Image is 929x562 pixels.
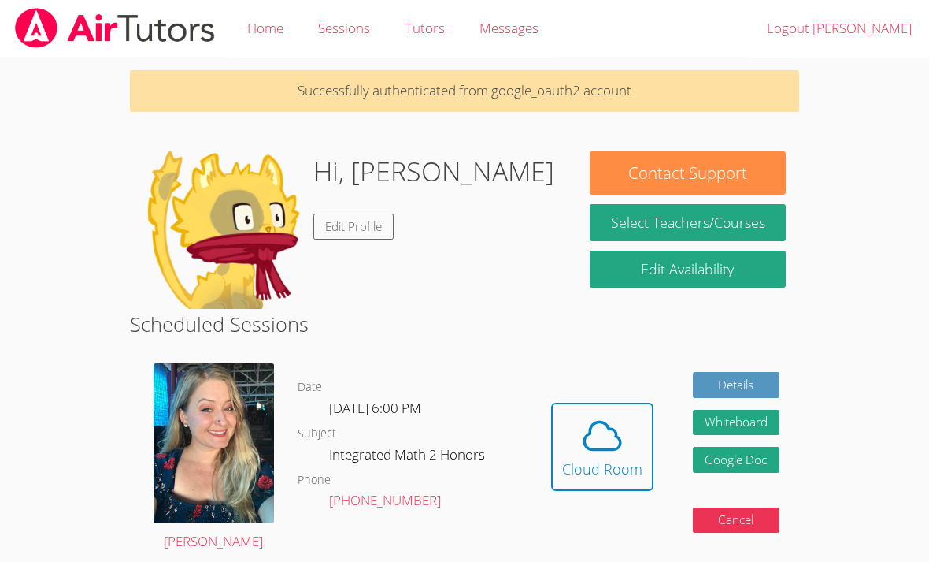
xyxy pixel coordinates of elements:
[130,309,799,339] h2: Scheduled Sessions
[329,491,441,509] a: [PHONE_NUMBER]
[298,378,322,397] dt: Date
[143,151,301,309] img: default.png
[693,410,779,436] button: Whiteboard
[693,508,779,534] button: Cancel
[329,399,421,417] span: [DATE] 6:00 PM
[298,424,336,444] dt: Subject
[154,363,273,553] a: [PERSON_NAME]
[693,447,779,473] a: Google Doc
[551,403,653,491] button: Cloud Room
[13,8,217,48] img: airtutors_banner-c4298cdbf04f3fff15de1276eac7730deb9818008684d7c2e4769d2f7ddbe033.png
[590,151,786,195] button: Contact Support
[590,204,786,241] a: Select Teachers/Courses
[298,471,331,490] dt: Phone
[130,70,799,112] p: Successfully authenticated from google_oauth2 account
[590,251,786,288] a: Edit Availability
[154,363,273,523] img: avatar.png
[329,444,488,471] dd: Integrated Math 2 Honors
[479,19,539,37] span: Messages
[562,458,642,480] div: Cloud Room
[693,372,779,398] a: Details
[313,214,394,240] a: Edit Profile
[313,151,554,192] h1: Hi, [PERSON_NAME]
